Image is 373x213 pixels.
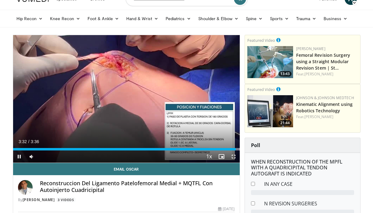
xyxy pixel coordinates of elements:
video-js: Video Player [13,35,240,163]
span: / [28,139,30,144]
button: Fullscreen [228,150,240,163]
a: 3 Videos [56,197,76,202]
a: Foot & Ankle [84,13,123,25]
button: Mute [25,150,38,163]
a: Femoral Revision Surgery using a Straight Modular Revision Stem | St… [296,52,350,71]
div: Feat. [296,114,358,120]
button: Pause [13,150,25,163]
span: 13:43 [278,71,292,77]
img: Avatar [18,180,33,195]
h6: WHEN RECONSTRUCTION OF THE MPFL WITH A QUADRICIPITAL TENDON AUTOGRAFT IS INDICATED [251,159,354,177]
a: Hip Recon [13,13,47,25]
a: Johnson & Johnson MedTech [296,95,354,100]
strong: Poll [251,142,260,149]
button: Enable picture-in-picture mode [215,150,228,163]
small: Featured Video [247,87,275,92]
a: Email Oscar [13,163,240,175]
a: [PERSON_NAME] [304,71,333,77]
img: 4275ad52-8fa6-4779-9598-00e5d5b95857.150x105_q85_crop-smart_upscale.jpg [247,46,293,78]
div: By [18,197,235,203]
a: [PERSON_NAME] [23,197,55,202]
small: Featured Video [247,38,275,43]
a: 21:44 [247,95,293,127]
div: Feat. [296,71,358,77]
img: 85482610-0380-4aae-aa4a-4a9be0c1a4f1.150x105_q85_crop-smart_upscale.jpg [247,95,293,127]
span: 3:36 [31,139,39,144]
a: Knee Recon [46,13,84,25]
dd: IN ANY CASE [260,180,359,188]
button: Playback Rate [203,150,215,163]
h4: Reconstruccion Del Ligamento Patelofemoral Medial + MQTFL Con Autoinjerto Cuadricipital [40,180,235,193]
a: [PERSON_NAME] [296,46,325,51]
a: Sports [266,13,292,25]
div: Progress Bar [13,148,240,150]
div: [DATE] [218,206,235,212]
a: 13:43 [247,46,293,78]
dd: N REVISION SURGERIES [260,200,359,207]
a: [PERSON_NAME] [304,114,333,119]
a: Hand & Wrist [123,13,162,25]
span: 21:44 [278,120,292,126]
a: Spine [242,13,266,25]
a: Shoulder & Elbow [195,13,242,25]
a: Pediatrics [162,13,195,25]
a: Business [320,13,351,25]
a: Trauma [292,13,320,25]
span: 3:32 [19,139,27,144]
a: Kinematic Alignment using Robotics Technology [296,101,353,114]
